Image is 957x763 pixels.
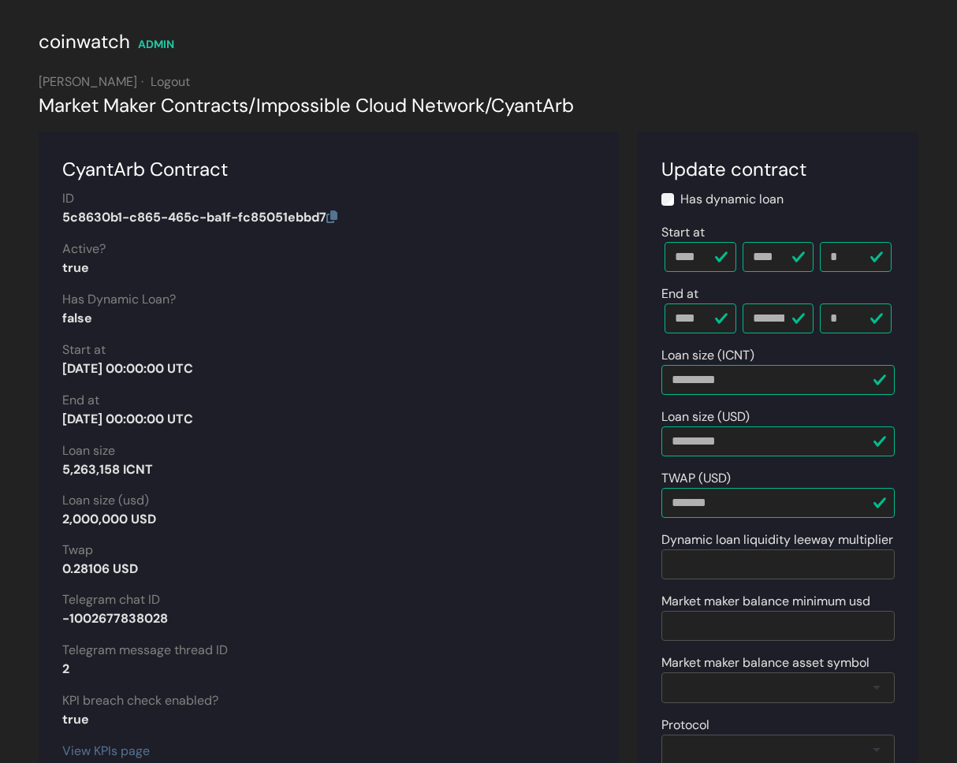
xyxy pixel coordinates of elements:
strong: 2,000,000 USD [62,511,156,527]
div: Market Maker Contracts Impossible Cloud Network CyantArb [39,91,918,120]
label: Active? [62,240,106,259]
div: ADMIN [138,36,174,53]
label: Telegram message thread ID [62,641,228,660]
label: KPI breach check enabled? [62,691,218,710]
strong: true [62,259,89,276]
label: End at [661,285,698,303]
strong: 2 [62,661,69,677]
span: / [485,93,491,117]
strong: [DATE] 00:00:00 UTC [62,411,193,427]
label: Loan size (ICNT) [661,346,754,365]
label: Market maker balance asset symbol [661,653,869,672]
label: Loan size (USD) [661,408,750,426]
strong: false [62,310,92,326]
div: CyantArb Contract [62,155,595,184]
label: End at [62,391,99,410]
label: TWAP (USD) [661,469,731,488]
div: coinwatch [39,28,130,56]
span: / [248,93,256,117]
a: View KPIs page [62,743,150,759]
label: Has Dynamic Loan? [62,290,176,309]
strong: 0.28106 USD [62,560,138,577]
label: Loan size [62,441,115,460]
strong: 5,263,158 ICNT [62,461,153,478]
a: coinwatch ADMIN [39,35,174,52]
label: Twap [62,541,93,560]
strong: 5c8630b1-c865-465c-ba1f-fc85051ebbd7 [62,209,337,225]
label: Telegram chat ID [62,590,160,609]
strong: [DATE] 00:00:00 UTC [62,360,193,377]
label: Start at [661,223,705,242]
strong: true [62,711,89,728]
label: Loan size (usd) [62,491,149,510]
a: Logout [151,73,190,90]
label: Protocol [661,716,709,735]
span: · [141,73,143,90]
label: Dynamic loan liquidity leeway multiplier [661,530,893,549]
label: Has dynamic loan [680,190,784,209]
strong: -1002677838028 [62,610,168,627]
label: Market maker balance minimum usd [661,592,870,611]
div: Update contract [661,155,895,184]
label: ID [62,189,74,208]
div: [PERSON_NAME] [39,73,918,91]
label: Start at [62,341,106,359]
